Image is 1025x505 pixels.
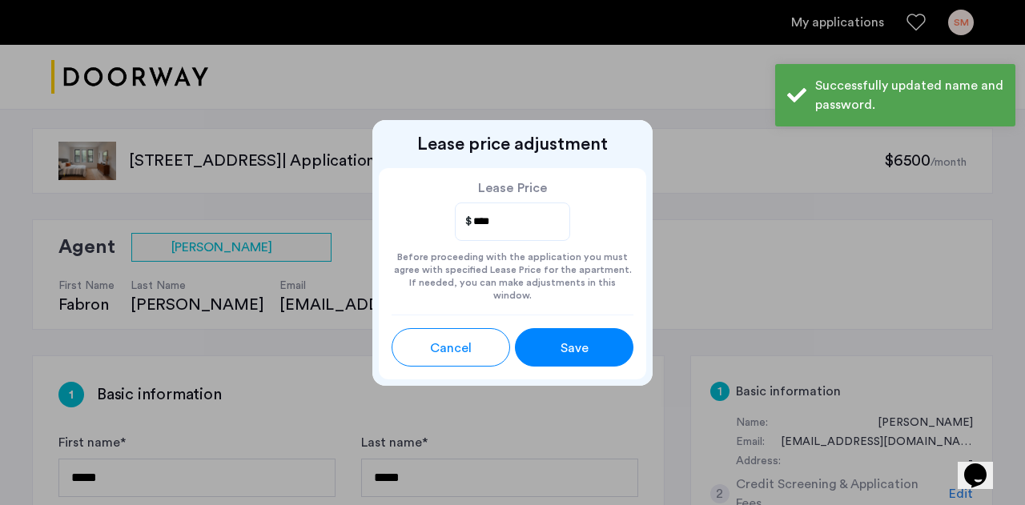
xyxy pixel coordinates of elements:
button: button [515,328,633,367]
button: button [392,328,510,367]
label: Lease Price [455,181,571,196]
iframe: chat widget [958,441,1009,489]
span: Save [561,339,589,358]
div: Successfully updated name and password. [815,76,1003,114]
div: Before proceeding with the application you must agree with specified Lease Price for the apartmen... [392,241,633,302]
h2: Lease price adjustment [379,133,646,155]
span: Cancel [430,339,472,358]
